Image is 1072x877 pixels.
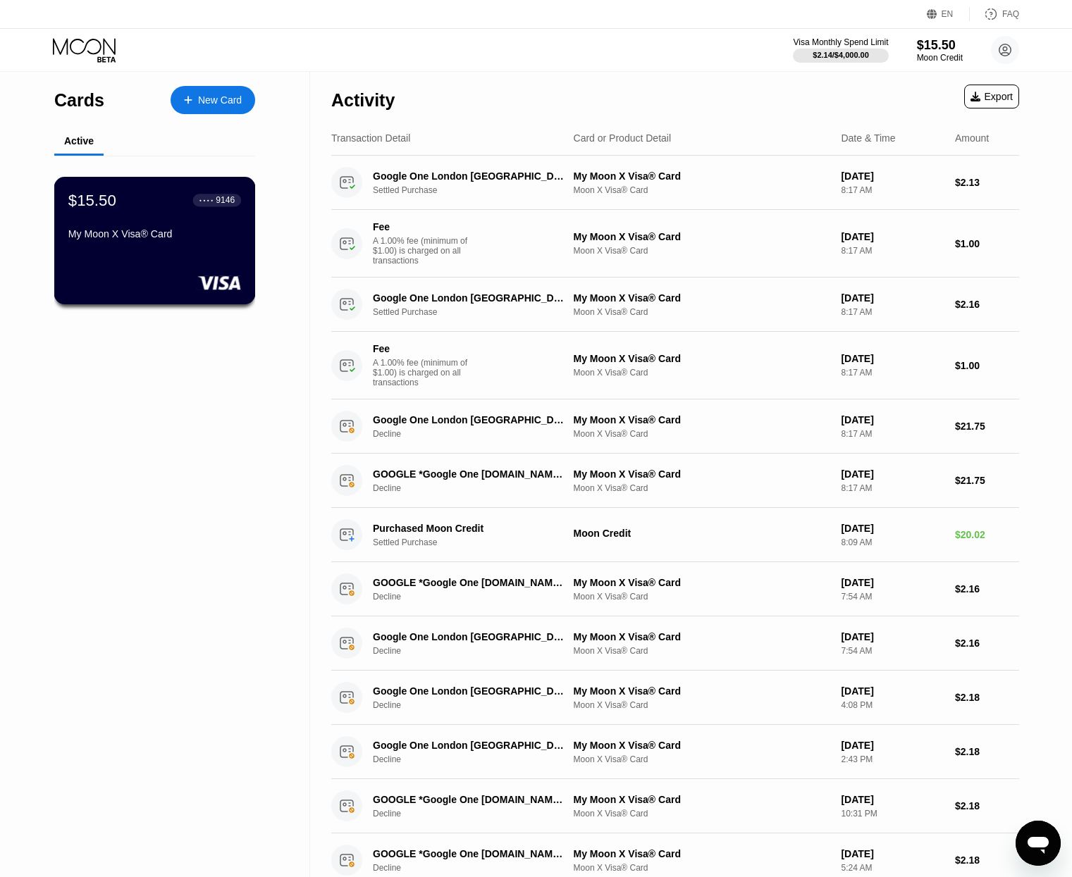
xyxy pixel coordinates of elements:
div: My Moon X Visa® Card [574,794,830,805]
div: Fee [373,343,472,354]
div: 7:54 AM [841,592,944,602]
div: My Moon X Visa® Card [574,353,830,364]
div: 8:17 AM [841,246,944,256]
div: $2.18 [955,854,1019,866]
div: Moon X Visa® Card [574,307,830,317]
div: Decline [373,646,581,656]
div: 9146 [216,195,235,205]
div: [DATE] [841,740,944,751]
div: [DATE] [841,468,944,480]
div: Google One London [GEOGRAPHIC_DATA]Settled PurchaseMy Moon X Visa® CardMoon X Visa® Card[DATE]8:1... [331,156,1019,210]
div: My Moon X Visa® Card [574,292,830,304]
div: Purchased Moon CreditSettled PurchaseMoon Credit[DATE]8:09 AM$20.02 [331,508,1019,562]
div: 2:43 PM [841,754,944,764]
div: $2.16 [955,583,1019,595]
div: [DATE] [841,292,944,304]
div: $2.18 [955,692,1019,703]
div: Moon X Visa® Card [574,368,830,378]
div: A 1.00% fee (minimum of $1.00) is charged on all transactions [373,236,479,266]
div: 8:17 AM [841,185,944,195]
div: Google One London [GEOGRAPHIC_DATA] [373,170,566,182]
div: Decline [373,592,581,602]
div: Google One London [GEOGRAPHIC_DATA] [373,740,566,751]
div: $20.02 [955,529,1019,540]
div: Date & Time [841,132,895,144]
div: [DATE] [841,631,944,642]
div: Moon X Visa® Card [574,246,830,256]
div: Google One London [GEOGRAPHIC_DATA] [373,414,566,425]
div: $21.75 [955,421,1019,432]
div: $15.50 [917,38,963,53]
div: $2.18 [955,746,1019,757]
div: [DATE] [841,523,944,534]
div: $15.50Moon Credit [917,38,963,63]
div: Purchased Moon Credit [373,523,566,534]
div: My Moon X Visa® Card [574,577,830,588]
div: Moon X Visa® Card [574,863,830,873]
div: 7:54 AM [841,646,944,656]
div: Export [971,91,1013,102]
div: $2.16 [955,637,1019,649]
div: [DATE] [841,353,944,364]
div: My Moon X Visa® Card [574,685,830,697]
div: GOOGLE *Google One [DOMAIN_NAME][URL]DeclineMy Moon X Visa® CardMoon X Visa® Card[DATE]8:17 AM$21.75 [331,454,1019,508]
div: 10:31 PM [841,809,944,819]
div: Moon X Visa® Card [574,646,830,656]
div: [DATE] [841,794,944,805]
div: Google One London [GEOGRAPHIC_DATA]DeclineMy Moon X Visa® CardMoon X Visa® Card[DATE]7:54 AM$2.16 [331,616,1019,671]
div: Activity [331,90,395,111]
div: [DATE] [841,414,944,425]
div: Card or Product Detail [574,132,672,144]
div: Fee [373,221,472,232]
div: FAQ [970,7,1019,21]
div: FeeA 1.00% fee (minimum of $1.00) is charged on all transactionsMy Moon X Visa® CardMoon X Visa® ... [331,210,1019,278]
div: 4:08 PM [841,700,944,710]
div: 8:17 AM [841,368,944,378]
iframe: Button to launch messaging window [1016,821,1061,866]
div: $2.14 / $4,000.00 [813,51,869,59]
div: Moon X Visa® Card [574,483,830,493]
div: $15.50● ● ● ●9146My Moon X Visa® Card [55,178,254,304]
div: $2.16 [955,299,1019,310]
div: Transaction Detail [331,132,410,144]
div: Google One London [GEOGRAPHIC_DATA] [373,631,566,642]
div: GOOGLE *Google One [DOMAIN_NAME][URL]DeclineMy Moon X Visa® CardMoon X Visa® Card[DATE]10:31 PM$2.18 [331,779,1019,833]
div: GOOGLE *Google One [DOMAIN_NAME][URL] [373,848,566,859]
div: Settled Purchase [373,307,581,317]
div: 5:24 AM [841,863,944,873]
div: New Card [171,86,255,114]
div: 8:17 AM [841,429,944,439]
div: [DATE] [841,685,944,697]
div: Moon X Visa® Card [574,754,830,764]
div: Amount [955,132,989,144]
div: $21.75 [955,475,1019,486]
div: Google One London [GEOGRAPHIC_DATA] [373,292,566,304]
div: Moon X Visa® Card [574,592,830,602]
div: My Moon X Visa® Card [574,631,830,642]
div: GOOGLE *Google One [DOMAIN_NAME][URL] [373,794,566,805]
div: $2.18 [955,800,1019,811]
div: My Moon X Visa® Card [574,170,830,182]
div: Decline [373,483,581,493]
div: Google One London [GEOGRAPHIC_DATA]DeclineMy Moon X Visa® CardMoon X Visa® Card[DATE]8:17 AM$21.75 [331,399,1019,454]
div: EN [942,9,954,19]
div: FAQ [1002,9,1019,19]
div: Visa Monthly Spend Limit$2.14/$4,000.00 [793,37,888,63]
div: GOOGLE *Google One [DOMAIN_NAME][URL]DeclineMy Moon X Visa® CardMoon X Visa® Card[DATE]7:54 AM$2.16 [331,562,1019,616]
div: My Moon X Visa® Card [574,848,830,859]
div: Cards [54,90,104,111]
div: My Moon X Visa® Card [574,740,830,751]
div: Decline [373,863,581,873]
div: My Moon X Visa® Card [574,231,830,242]
div: Settled Purchase [373,185,581,195]
div: [DATE] [841,231,944,242]
div: 8:17 AM [841,483,944,493]
div: GOOGLE *Google One [DOMAIN_NAME][URL] [373,468,566,480]
div: $2.13 [955,177,1019,188]
div: Visa Monthly Spend Limit [793,37,888,47]
div: $1.00 [955,360,1019,371]
div: Decline [373,754,581,764]
div: Moon Credit [574,528,830,539]
div: Moon X Visa® Card [574,429,830,439]
div: Google One London [GEOGRAPHIC_DATA]DeclineMy Moon X Visa® CardMoon X Visa® Card[DATE]2:43 PM$2.18 [331,725,1019,779]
